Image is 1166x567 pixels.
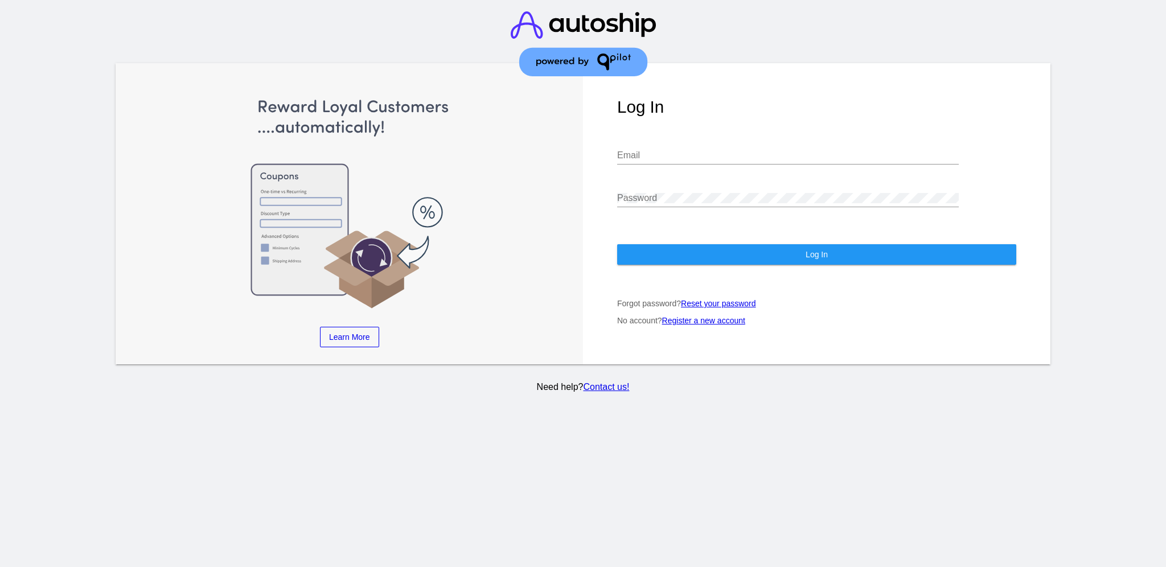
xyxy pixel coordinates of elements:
h1: Log In [617,97,1016,117]
a: Contact us! [583,382,629,392]
input: Email [617,150,959,161]
a: Learn More [320,327,379,347]
img: Apply Coupons Automatically to Scheduled Orders with QPilot [150,97,549,310]
button: Log In [617,244,1016,265]
span: Learn More [329,332,370,342]
a: Reset your password [681,299,756,308]
p: No account? [617,316,1016,325]
a: Register a new account [662,316,745,325]
span: Log In [806,250,828,259]
p: Need help? [113,382,1053,392]
p: Forgot password? [617,299,1016,308]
